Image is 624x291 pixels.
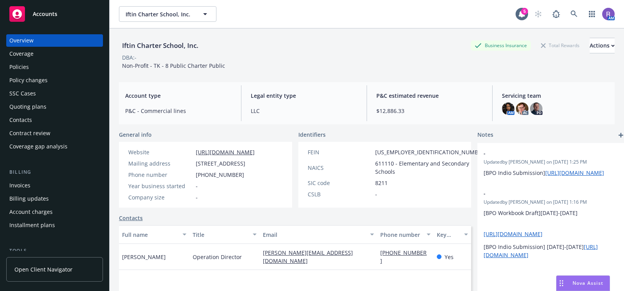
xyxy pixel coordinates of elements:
a: Quoting plans [6,101,103,113]
span: P&C estimated revenue [376,92,483,100]
span: Open Client Navigator [14,265,73,273]
span: Yes [445,253,454,261]
span: Nova Assist [573,280,603,286]
div: Drag to move [557,276,566,291]
span: [STREET_ADDRESS] [196,159,245,168]
div: Key contact [437,231,459,239]
a: Overview [6,34,103,47]
span: - [484,149,599,157]
a: Accounts [6,3,103,25]
span: Non-Profit - TK - 8 Public Charter Public [122,62,225,69]
p: [BPO Workbook Draft][DATE]-[DATE] [484,209,619,217]
span: Notes [477,131,493,140]
a: Start snowing [530,6,546,22]
a: Switch app [584,6,600,22]
a: Contacts [6,114,103,126]
div: Installment plans [9,219,55,231]
div: Iftin Charter School, Inc. [119,41,202,51]
a: Coverage gap analysis [6,140,103,153]
img: photo [602,8,615,20]
div: Invoices [9,179,30,192]
span: P&C - Commercial lines [125,107,232,115]
span: $12,886.33 [376,107,483,115]
div: Overview [9,34,34,47]
div: Email [263,231,365,239]
div: Billing [6,168,103,176]
div: DBA: - [122,53,136,62]
a: [URL][DOMAIN_NAME] [484,230,542,238]
div: Total Rewards [537,41,583,50]
div: Phone number [128,171,193,179]
a: [PHONE_NUMBER] [380,249,427,265]
img: photo [502,102,514,115]
span: - [196,193,198,201]
div: NAICS [308,164,372,172]
span: - [196,182,198,190]
span: [PERSON_NAME] [122,253,166,261]
div: Title [193,231,248,239]
a: Coverage [6,48,103,60]
div: Policy changes [9,74,48,86]
div: SSC Cases [9,87,36,100]
a: Contacts [119,214,143,222]
a: [URL][DOMAIN_NAME] [545,169,604,176]
span: Accounts [33,11,57,17]
span: Legal entity type [251,92,357,100]
span: [PHONE_NUMBER] [196,171,244,179]
span: LLC [251,107,357,115]
div: Full name [122,231,178,239]
a: Policies [6,61,103,73]
button: Actions [590,38,615,53]
div: Policies [9,61,29,73]
span: 8211 [375,179,388,187]
div: Tools [6,247,103,255]
button: Phone number [377,225,433,244]
div: Quoting plans [9,101,46,113]
a: [PERSON_NAME][EMAIL_ADDRESS][DOMAIN_NAME] [263,249,353,265]
span: - [484,189,599,198]
span: Servicing team [502,92,608,100]
div: Phone number [380,231,422,239]
div: Business Insurance [471,41,531,50]
div: FEIN [308,148,372,156]
a: Account charges [6,206,103,218]
div: Contacts [9,114,32,126]
div: Account charges [9,206,53,218]
a: Installment plans [6,219,103,231]
div: Coverage [9,48,34,60]
div: SIC code [308,179,372,187]
p: [BPO Indio Submission] [DATE]-[DATE] [484,243,619,259]
span: 611110 - Elementary and Secondary Schools [375,159,487,176]
span: Operation Director [193,253,242,261]
a: SSC Cases [6,87,103,100]
button: Full name [119,225,190,244]
div: Contract review [9,127,50,139]
p: [BPO Indio Submission] [484,169,619,177]
div: CSLB [308,190,372,198]
div: Website [128,148,193,156]
span: [US_EMPLOYER_IDENTIFICATION_NUMBER] [375,148,487,156]
div: Billing updates [9,192,49,205]
button: Title [190,225,260,244]
button: Key contact [434,225,471,244]
span: General info [119,131,152,139]
a: Policy changes [6,74,103,86]
div: Mailing address [128,159,193,168]
div: Coverage gap analysis [9,140,67,153]
span: Updated by [PERSON_NAME] on [DATE] 1:16 PM [484,199,619,206]
a: Billing updates [6,192,103,205]
button: Email [260,225,377,244]
span: Updated by [PERSON_NAME] on [DATE] 1:25 PM [484,159,619,166]
a: Search [566,6,582,22]
span: Iftin Charter School, Inc. [126,10,193,18]
div: Year business started [128,182,193,190]
img: photo [516,102,528,115]
a: [URL][DOMAIN_NAME] [196,148,255,156]
button: Nova Assist [556,275,610,291]
div: Company size [128,193,193,201]
button: Iftin Charter School, Inc. [119,6,216,22]
a: Invoices [6,179,103,192]
span: Account type [125,92,232,100]
img: photo [530,102,542,115]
